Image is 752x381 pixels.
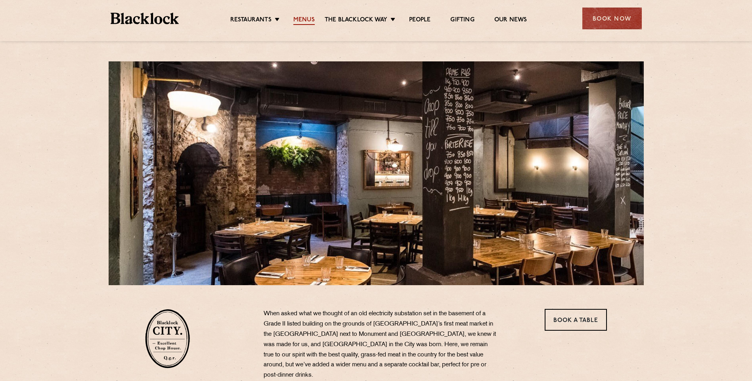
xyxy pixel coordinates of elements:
[264,309,498,381] p: When asked what we thought of an old electricity substation set in the basement of a Grade II lis...
[545,309,607,331] a: Book a Table
[409,16,431,25] a: People
[494,16,527,25] a: Our News
[230,16,272,25] a: Restaurants
[582,8,642,29] div: Book Now
[111,13,179,24] img: BL_Textured_Logo-footer-cropped.svg
[450,16,474,25] a: Gifting
[145,309,190,368] img: City-stamp-default.svg
[293,16,315,25] a: Menus
[325,16,387,25] a: The Blacklock Way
